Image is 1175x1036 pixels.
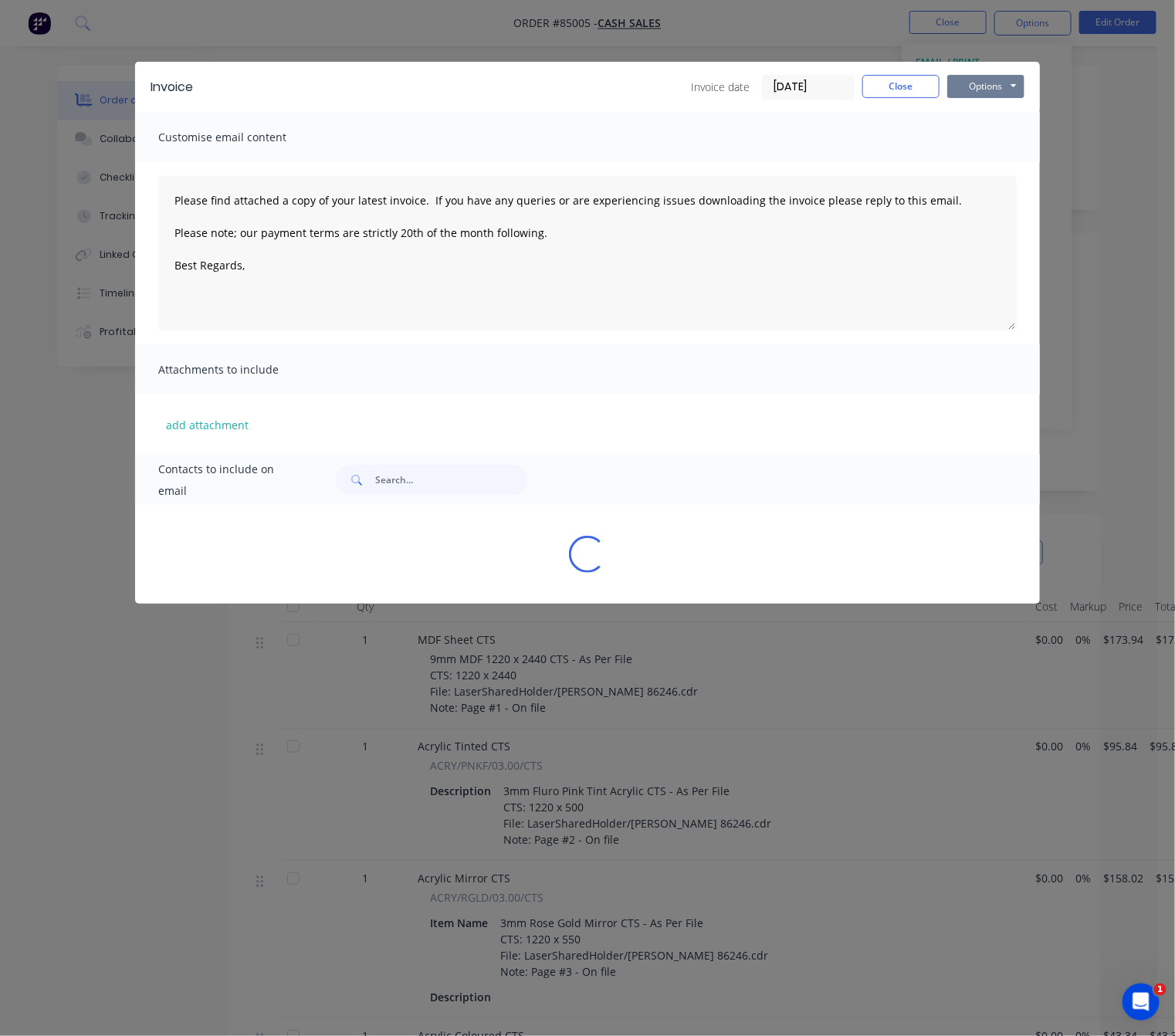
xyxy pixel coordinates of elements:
textarea: Please find attached a copy of your latest invoice. If you have any queries or are experiencing i... [158,176,1017,330]
input: Search... [375,465,528,496]
div: Invoice [151,78,193,96]
button: Close [862,75,940,98]
span: 1 [1154,984,1167,996]
button: add attachment [158,413,256,436]
button: Options [947,75,1024,98]
span: Invoice date [691,79,750,95]
span: Customise email content [158,127,328,148]
span: Attachments to include [158,359,328,381]
iframe: Intercom live chat [1123,984,1160,1021]
span: Contacts to include on email [158,459,296,502]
